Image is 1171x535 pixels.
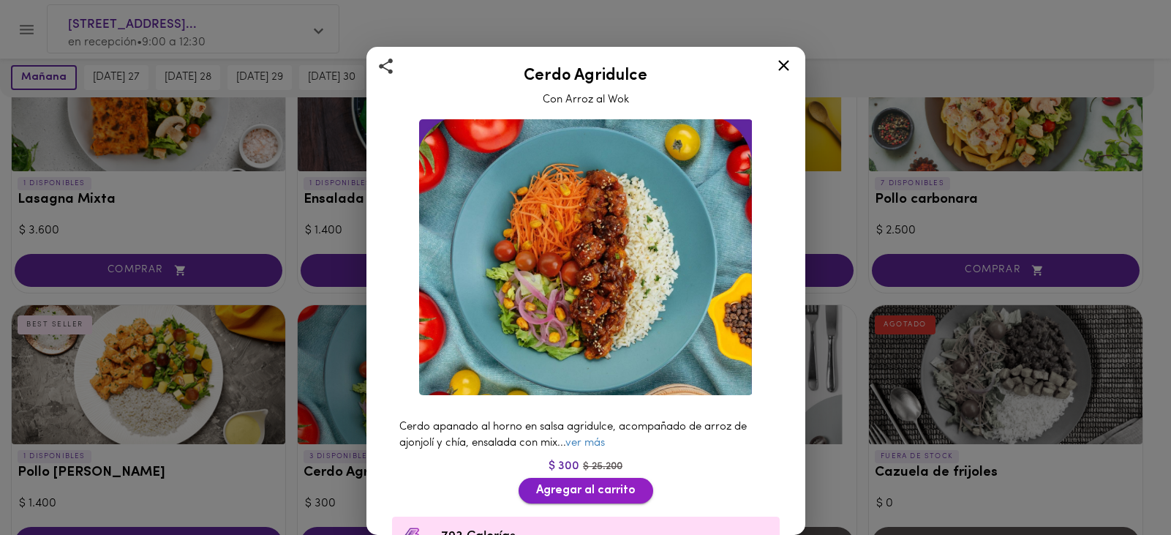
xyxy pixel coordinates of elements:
div: $ 300 [385,458,787,475]
span: Con Arroz al Wok [543,94,629,105]
span: Cerdo apanado al horno en salsa agridulce, acompañado de arroz de ajonjolí y chía, ensalada con m... [399,422,747,448]
button: Agregar al carrito [519,478,653,504]
span: $ 25.200 [583,461,622,472]
h2: Cerdo Agridulce [385,67,787,85]
a: ver más [565,438,605,449]
img: Cerdo Agridulce [419,119,753,395]
iframe: Messagebird Livechat Widget [1086,450,1156,520]
span: Agregar al carrito [536,484,636,498]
